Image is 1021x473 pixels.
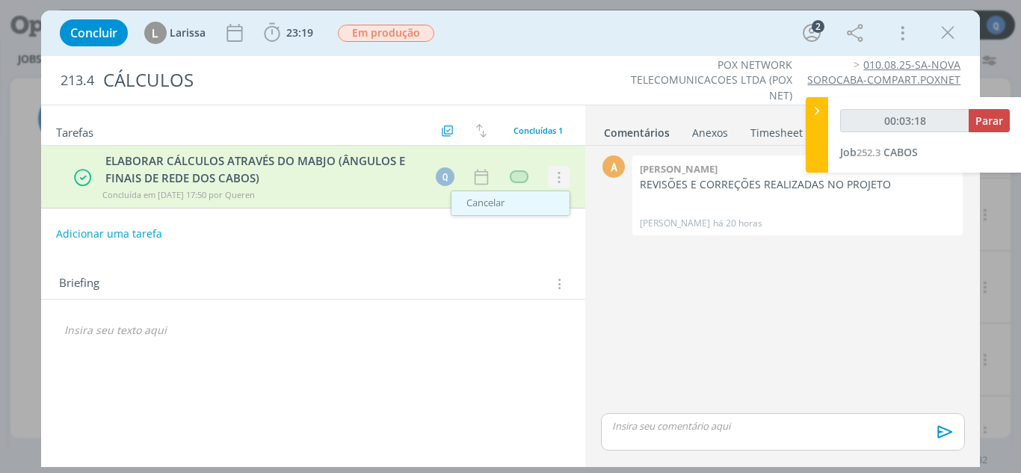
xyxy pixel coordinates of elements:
button: Parar [969,109,1010,132]
span: Briefing [59,274,99,294]
a: Cancelar [451,191,570,215]
p: REVISÕES E CORREÇÕES REALIZADAS NO PROJETO [640,177,955,192]
span: 252.3 [857,146,880,159]
div: A [602,155,625,178]
button: LLarissa [144,22,206,44]
a: 010.08.25-SA-NOVA SOROCABA-COMPART.POXNET [807,58,960,87]
div: ELABORAR CÁLCULOS ATRAVÉS DO MABJO (ÂNGULOS E FINAIS DE REDE DOS CABOS) [99,152,422,186]
a: Job252.3CABOS [840,145,918,159]
span: 213.4 [61,72,94,89]
span: há 20 horas [713,217,762,230]
div: dialog [41,10,981,467]
a: POX NETWORK TELECOMUNICACOES LTDA (POX NET) [631,58,792,102]
a: Timesheet [750,119,803,140]
button: Em produção [337,24,435,43]
div: L [144,22,167,44]
b: [PERSON_NAME] [640,162,718,176]
span: Concluir [70,27,117,39]
span: Larissa [170,28,206,38]
p: [PERSON_NAME] [640,217,710,230]
div: CÁLCULOS [97,62,579,99]
button: 23:19 [260,21,317,45]
span: Em produção [338,25,434,42]
div: 2 [812,20,824,33]
span: Parar [975,114,1003,128]
button: Concluir [60,19,128,46]
span: CABOS [883,145,918,159]
div: Anexos [692,126,728,140]
button: Adicionar uma tarefa [55,220,163,247]
button: 2 [800,21,824,45]
span: Concluída em [DATE] 17:50 por Queren [102,189,255,200]
span: Tarefas [56,122,93,140]
span: 23:19 [286,25,313,40]
img: arrow-down-up.svg [476,124,487,137]
span: Concluídas 1 [513,125,563,136]
a: Comentários [603,119,670,140]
